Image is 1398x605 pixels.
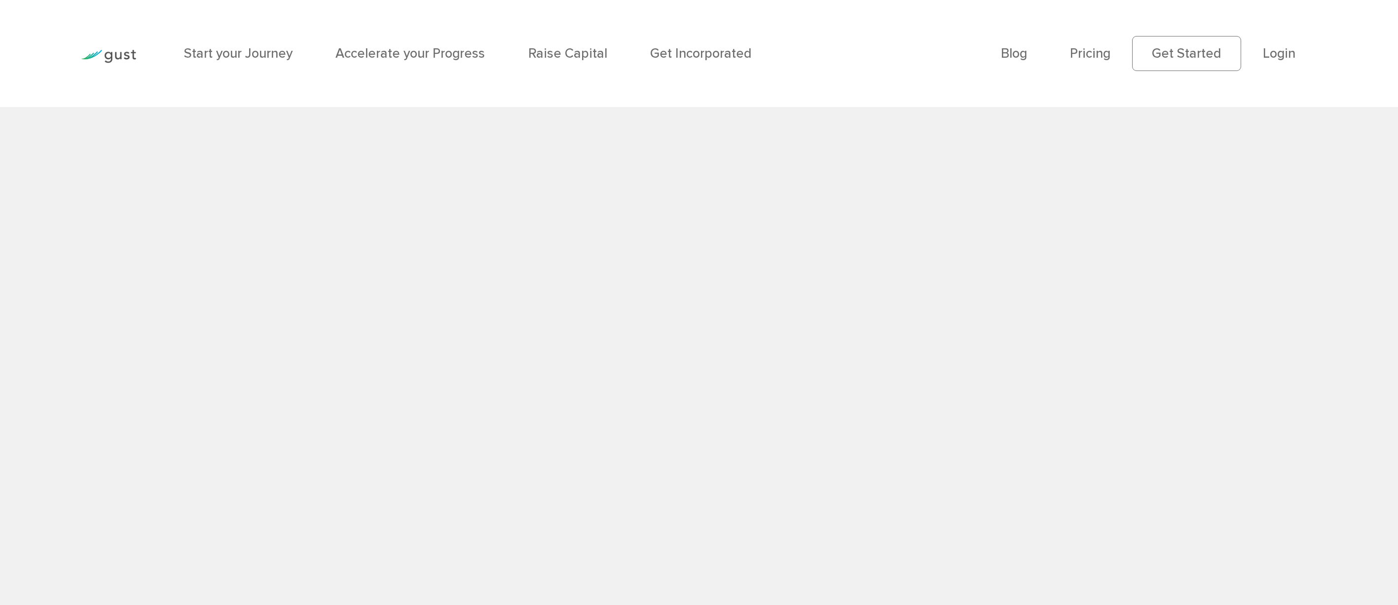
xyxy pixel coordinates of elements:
[1001,45,1027,61] a: Blog
[335,45,485,61] a: Accelerate your Progress
[1070,45,1110,61] a: Pricing
[81,50,136,63] img: Gust Logo
[650,45,752,61] a: Get Incorporated
[1132,36,1241,71] a: Get Started
[528,45,607,61] a: Raise Capital
[1263,45,1295,61] a: Login
[184,45,293,61] a: Start your Journey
